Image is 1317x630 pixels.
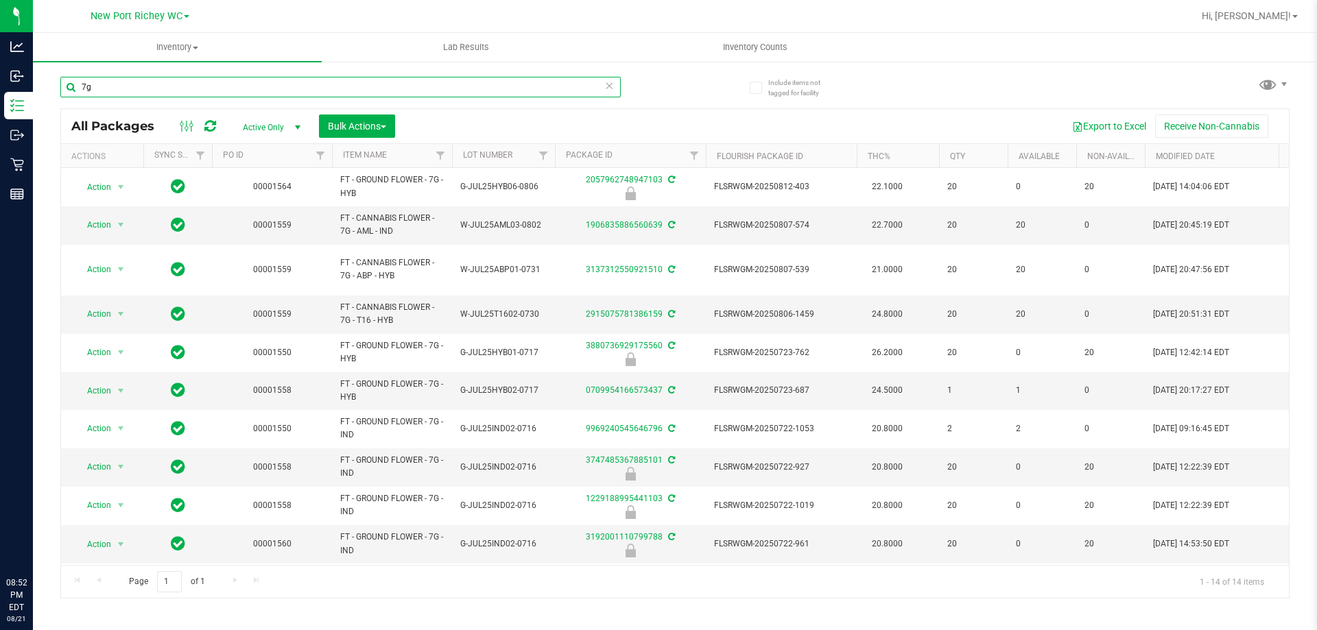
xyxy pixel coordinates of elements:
a: PO ID [223,150,244,160]
span: G-JUL25HYB01-0717 [460,346,547,359]
span: 0 [1084,384,1137,397]
inline-svg: Analytics [10,40,24,53]
span: 0 [1016,180,1068,193]
inline-svg: Inventory [10,99,24,112]
span: FT - GROUND FLOWER - 7G - HYB [340,378,444,404]
a: Modified Date [1156,152,1215,161]
span: W-JUL25T1602-0730 [460,308,547,321]
span: 0 [1084,263,1137,276]
span: Clear [604,77,614,95]
button: Export to Excel [1063,114,1155,138]
a: Item Name [343,150,387,160]
span: Page of 1 [117,571,216,592]
span: Action [75,535,112,554]
span: select [112,304,130,324]
span: Sync from Compliance System [666,494,675,503]
p: 08/21 [6,614,27,624]
a: 1906835886560639 [586,220,663,230]
span: In Sync [171,215,185,234]
span: 24.8000 [865,304,910,324]
span: Sync from Compliance System [666,341,675,350]
span: select [112,496,130,515]
span: Action [75,178,112,197]
span: FT - CANNABIS FLOWER - 7G - T16 - HYB [340,301,444,327]
button: Bulk Actions [319,114,395,138]
span: 0 [1016,537,1068,550]
span: 20.8000 [865,534,910,554]
input: 1 [157,571,182,592]
a: Filter [683,144,706,167]
span: 20 [1084,537,1137,550]
a: 00001550 [253,348,292,357]
span: [DATE] 12:22:39 EDT [1153,499,1229,512]
span: In Sync [171,304,185,324]
span: 0 [1084,219,1137,232]
a: Inventory Counts [610,33,899,62]
span: FLSRWGM-20250812-403 [714,180,849,193]
span: 2 [1016,422,1068,435]
span: 24.5000 [865,380,910,400]
span: G-JUL25IND02-0716 [460,499,547,512]
span: select [112,215,130,234]
span: select [112,419,130,438]
span: FT - GROUND FLOWER - 7G - IND [340,454,444,480]
inline-svg: Inbound [10,69,24,83]
span: Include items not tagged for facility [768,77,837,98]
span: Sync from Compliance System [666,385,675,395]
a: 00001559 [253,265,292,274]
a: 3880736929175560 [586,341,663,350]
span: Action [75,496,112,515]
div: Launch Hold [553,352,708,366]
a: Filter [532,144,555,167]
a: Package ID [566,150,613,160]
a: Lab Results [322,33,610,62]
div: Newly Received [553,186,708,200]
span: FT - GROUND FLOWER - 7G - IND [340,492,444,518]
span: W-JUL25AML03-0802 [460,219,547,232]
span: 1 [1016,384,1068,397]
span: FT - GROUND FLOWER - 7G - HYB [340,339,444,365]
span: Sync from Compliance System [666,265,675,274]
span: 20.8000 [865,496,910,516]
span: FLSRWGM-20250807-539 [714,263,849,276]
a: THC% [868,152,890,161]
span: FLSRWGM-20250723-762 [714,346,849,359]
span: 20 [1084,180,1137,193]
a: 00001558 [253,500,292,510]
span: [DATE] 20:47:56 EDT [1153,263,1229,276]
span: 20 [947,537,999,550]
span: Action [75,457,112,476]
div: Actions [71,152,138,161]
span: Lab Results [425,41,508,53]
span: select [112,381,130,400]
a: 00001558 [253,462,292,472]
span: Sync from Compliance System [666,532,675,542]
span: 0 [1016,461,1068,474]
span: 0 [1084,308,1137,321]
span: FLSRWGM-20250807-574 [714,219,849,232]
span: In Sync [171,380,185,400]
a: 1229188995441103 [586,494,663,503]
span: 20 [947,499,999,512]
span: [DATE] 20:17:27 EDT [1153,384,1229,397]
inline-svg: Reports [10,187,24,201]
a: 00001559 [253,309,292,319]
a: 2057962748947103 [586,175,663,184]
span: 20 [947,346,999,359]
span: select [112,178,130,197]
a: Filter [309,144,332,167]
span: [DATE] 20:51:31 EDT [1153,308,1229,321]
span: In Sync [171,534,185,553]
a: 0709954166573437 [586,385,663,395]
span: 20 [1084,461,1137,474]
a: 3137312550921510 [586,265,663,274]
span: 20 [947,308,999,321]
span: Sync from Compliance System [666,455,675,465]
span: 20 [947,461,999,474]
div: Newly Received [553,544,708,557]
a: Flourish Package ID [717,152,803,161]
span: [DATE] 14:04:06 EDT [1153,180,1229,193]
a: 00001550 [253,424,292,433]
span: Sync from Compliance System [666,309,675,319]
span: Inventory Counts [704,41,806,53]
